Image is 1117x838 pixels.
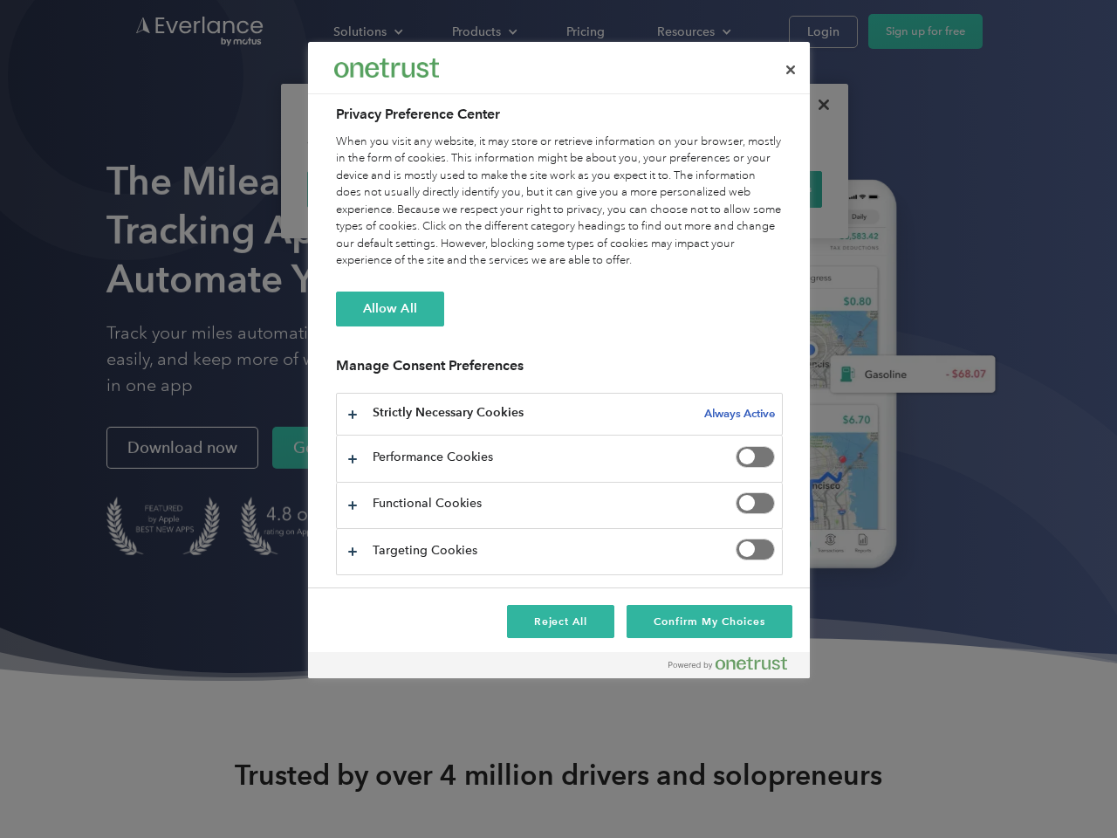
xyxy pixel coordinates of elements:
[771,51,810,89] button: Close
[668,656,787,670] img: Powered by OneTrust Opens in a new Tab
[336,292,444,326] button: Allow All
[334,51,439,86] div: Everlance
[334,58,439,77] img: Everlance
[308,42,810,678] div: Privacy Preference Center
[507,605,615,638] button: Reject All
[668,656,801,678] a: Powered by OneTrust Opens in a new Tab
[308,42,810,678] div: Preference center
[336,104,783,125] h2: Privacy Preference Center
[336,357,783,384] h3: Manage Consent Preferences
[336,134,783,270] div: When you visit any website, it may store or retrieve information on your browser, mostly in the f...
[627,605,791,638] button: Confirm My Choices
